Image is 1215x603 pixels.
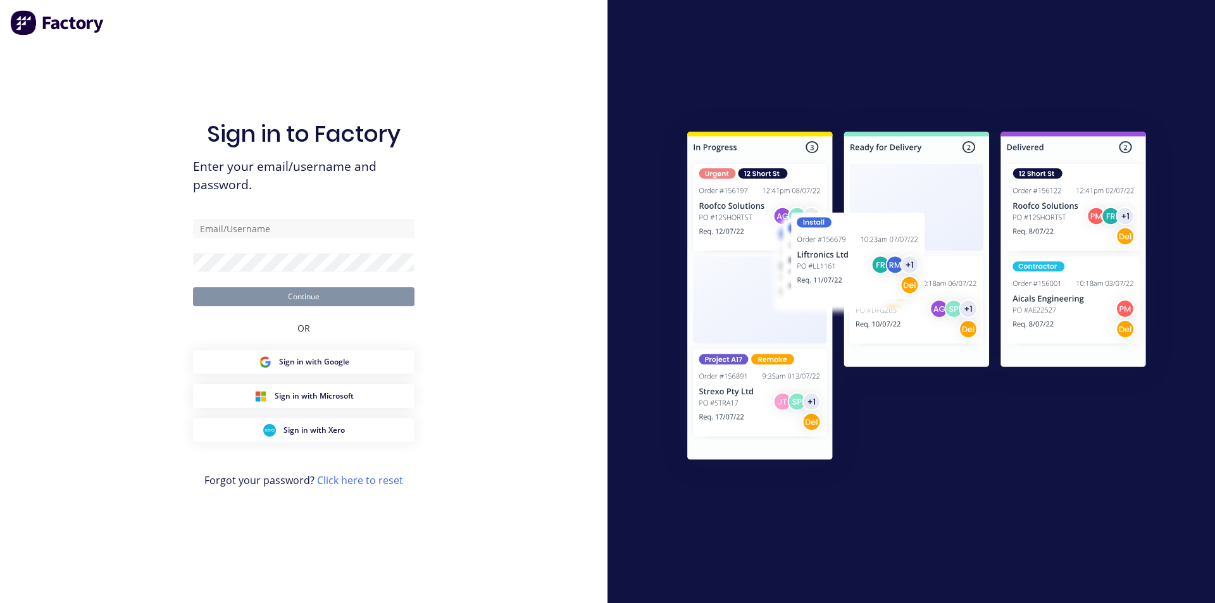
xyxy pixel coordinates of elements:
button: Continue [193,287,414,306]
img: Google Sign in [259,356,271,368]
button: Xero Sign inSign in with Xero [193,418,414,442]
span: Forgot your password? [204,473,403,488]
input: Email/Username [193,219,414,238]
span: Sign in with Google [279,356,349,368]
span: Enter your email/username and password. [193,158,414,194]
span: Sign in with Microsoft [275,390,354,402]
img: Factory [10,10,105,35]
span: Sign in with Xero [283,425,345,436]
h1: Sign in to Factory [207,120,401,147]
button: Google Sign inSign in with Google [193,350,414,374]
a: Click here to reset [317,473,403,487]
img: Microsoft Sign in [254,390,267,402]
img: Xero Sign in [263,424,276,437]
div: OR [297,306,310,350]
img: Sign in [659,106,1174,490]
button: Microsoft Sign inSign in with Microsoft [193,384,414,408]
